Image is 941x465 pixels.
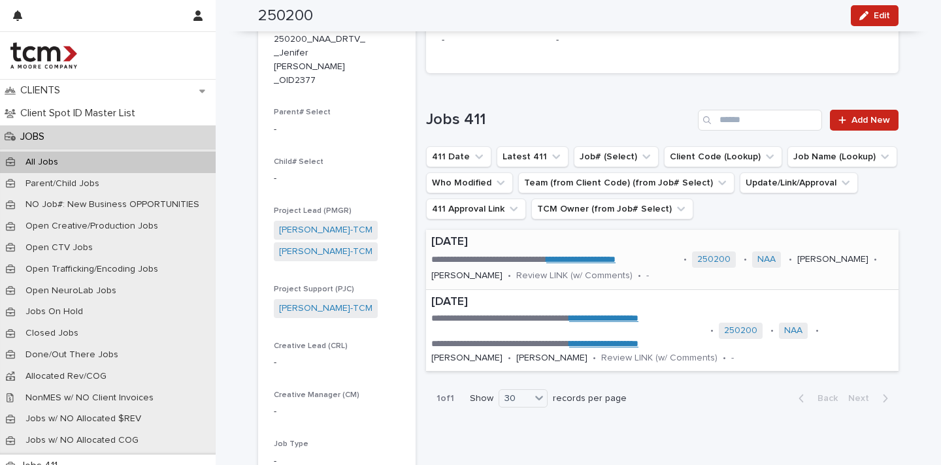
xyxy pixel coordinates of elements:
p: - [274,356,400,370]
h1: Jobs 411 [426,110,693,129]
a: [PERSON_NAME]-TCM [279,302,372,315]
span: Next [848,394,877,403]
p: • [874,254,877,265]
p: 250200_NAA_DRTV__Jenifer [PERSON_NAME] _OID2377 [274,33,369,87]
p: - [274,123,400,136]
p: Open CTV Jobs [15,242,103,253]
p: All Jobs [15,157,69,168]
span: Back [810,394,838,403]
button: Update/Link/Approval [740,172,858,193]
p: [DATE] [431,295,893,310]
p: Open NeuroLab Jobs [15,285,127,297]
p: • [593,353,596,364]
button: Team (from Client Code) (from Job# Select) [518,172,735,193]
span: Add New [851,116,890,125]
button: Latest 411 [497,146,569,167]
button: Job Name (Lookup) [787,146,897,167]
span: Child# Select [274,158,323,166]
button: 411 Date [426,146,491,167]
p: Client Spot ID Master List [15,107,146,120]
p: Jobs On Hold [15,306,93,317]
p: • [508,270,511,281]
p: Allocated Rev/COG [15,371,117,382]
img: 4hMmSqQkux38exxPVZHQ [10,42,77,69]
p: [PERSON_NAME] [797,254,868,265]
p: • [816,325,819,336]
p: NO Job#: New Business OPPORTUNITIES [15,199,210,210]
p: • [723,353,726,364]
p: Jobs w/ NO Allocated COG [15,435,149,446]
button: Back [788,393,843,404]
div: 30 [499,392,531,406]
a: 250200 [697,254,731,265]
p: NonMES w/ NO Client Invoices [15,393,164,404]
span: Project Lead (PMGR) [274,207,352,215]
button: 411 Approval Link [426,199,526,219]
a: [PERSON_NAME]-TCM [279,223,372,237]
p: - [274,405,400,419]
button: Next [843,393,899,404]
span: Edit [874,11,890,20]
button: Who Modified [426,172,513,193]
p: CLIENTS [15,84,71,97]
p: Done/Out There Jobs [15,349,129,361]
p: JOBS [15,131,55,143]
span: Project Support (PJC) [274,285,354,293]
p: - [274,172,400,185]
h2: 250200 [258,7,313,25]
p: • [508,353,511,364]
p: Show [470,393,493,404]
a: NAA [757,254,776,265]
button: Job# (Select) [574,146,659,167]
p: • [789,254,792,265]
a: NAA [784,325,802,336]
p: Review LINK (w/ Comments) [601,353,718,364]
button: TCM Owner (from Job# Select) [531,199,693,219]
p: [DATE] [431,235,893,249]
p: Jobs w/ NO Allocated $REV [15,413,152,425]
p: Parent/Child Jobs [15,178,110,189]
a: 250200 [724,325,757,336]
input: Search [698,110,822,131]
p: - [442,33,540,47]
span: Creative Lead (CRL) [274,342,348,350]
p: • [638,270,641,281]
p: Open Trafficking/Encoding Jobs [15,264,169,275]
span: Parent# Select [274,108,331,116]
p: Review LINK (w/ Comments) [516,270,633,281]
p: records per page [553,393,627,404]
a: [PERSON_NAME]-TCM [279,245,372,259]
p: - [646,270,649,281]
button: Client Code (Lookup) [664,146,782,167]
p: Open Creative/Production Jobs [15,221,169,232]
p: • [710,325,714,336]
p: Closed Jobs [15,328,89,339]
span: Job Type [274,440,308,448]
p: - [556,33,655,47]
p: 1 of 1 [426,383,465,415]
p: [PERSON_NAME] [431,270,503,281]
span: Creative Manager (CM) [274,391,359,399]
p: [PERSON_NAME] [431,353,503,364]
a: Add New [830,110,899,131]
p: • [684,254,687,265]
p: • [744,254,747,265]
p: [PERSON_NAME] [516,353,587,364]
button: Edit [851,5,899,26]
p: • [770,325,774,336]
p: - [731,353,734,364]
